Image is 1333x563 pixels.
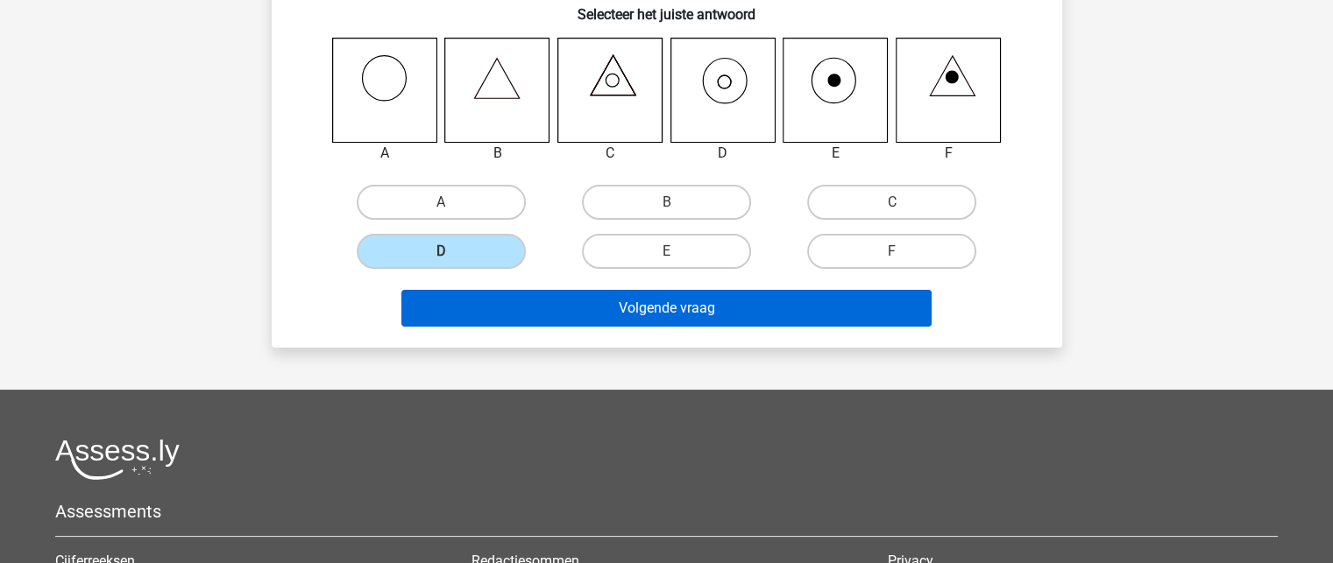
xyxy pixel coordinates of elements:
label: A [357,185,526,220]
div: C [544,143,677,164]
img: Assessly logo [55,439,180,480]
label: B [582,185,751,220]
div: D [657,143,790,164]
label: C [807,185,976,220]
label: D [357,234,526,269]
div: F [883,143,1015,164]
div: A [319,143,451,164]
label: E [582,234,751,269]
button: Volgende vraag [401,290,932,327]
label: F [807,234,976,269]
div: B [431,143,564,164]
div: E [769,143,902,164]
h5: Assessments [55,501,1278,522]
